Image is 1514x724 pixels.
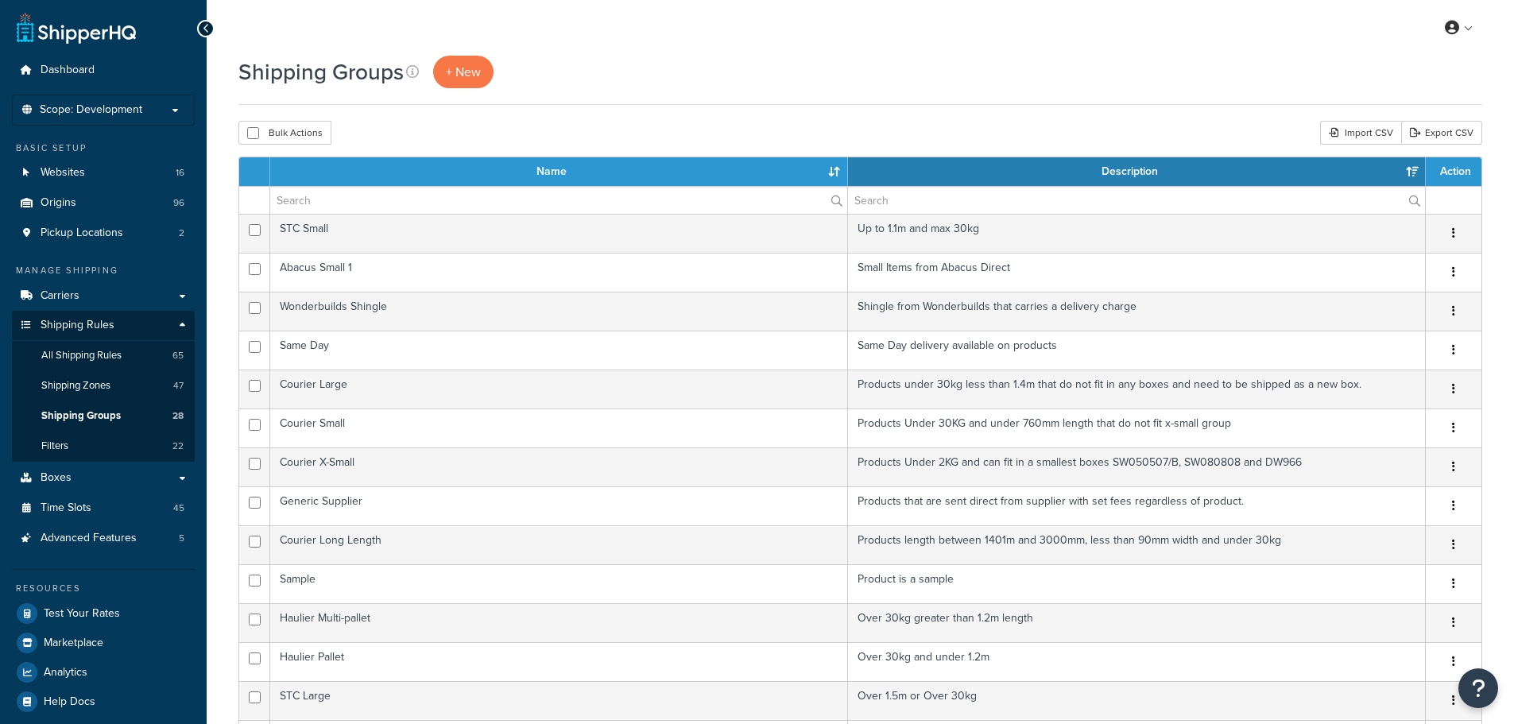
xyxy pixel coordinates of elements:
[41,319,114,332] span: Shipping Rules
[1401,121,1482,145] a: Export CSV
[41,409,121,423] span: Shipping Groups
[848,642,1426,681] td: Over 30kg and under 1.2m
[12,158,195,188] li: Websites
[270,157,848,186] th: Name: activate to sort column ascending
[848,486,1426,525] td: Products that are sent direct from supplier with set fees regardless of product.
[270,214,848,253] td: STC Small
[270,292,848,331] td: Wonderbuilds Shingle
[12,371,195,401] a: Shipping Zones 47
[848,564,1426,603] td: Product is a sample
[848,603,1426,642] td: Over 30kg greater than 1.2m length
[44,637,103,650] span: Marketplace
[1426,157,1481,186] th: Action
[12,582,195,595] div: Resources
[1458,668,1498,708] button: Open Resource Center
[12,188,195,218] a: Origins 96
[173,501,184,515] span: 45
[12,524,195,553] a: Advanced Features 5
[12,56,195,85] a: Dashboard
[179,226,184,240] span: 2
[848,292,1426,331] td: Shingle from Wonderbuilds that carries a delivery charge
[238,121,331,145] button: Bulk Actions
[41,226,123,240] span: Pickup Locations
[12,401,195,431] a: Shipping Groups 28
[446,63,481,81] span: + New
[12,264,195,277] div: Manage Shipping
[17,12,136,44] a: ShipperHQ Home
[1320,121,1401,145] div: Import CSV
[848,525,1426,564] td: Products length between 1401m and 3000mm, less than 90mm width and under 30kg
[41,471,72,485] span: Boxes
[12,599,195,628] a: Test Your Rates
[848,408,1426,447] td: Products Under 30KG and under 760mm length that do not fit x-small group
[12,432,195,461] a: Filters 22
[41,439,68,453] span: Filters
[41,501,91,515] span: Time Slots
[848,214,1426,253] td: Up to 1.1m and max 30kg
[270,408,848,447] td: Courier Small
[12,311,195,340] a: Shipping Rules
[12,341,195,370] li: All Shipping Rules
[176,166,184,180] span: 16
[270,525,848,564] td: Courier Long Length
[848,253,1426,292] td: Small Items from Abacus Direct
[270,486,848,525] td: Generic Supplier
[270,253,848,292] td: Abacus Small 1
[12,687,195,716] a: Help Docs
[270,603,848,642] td: Haulier Multi-pallet
[173,196,184,210] span: 96
[40,103,142,117] span: Scope: Development
[848,157,1426,186] th: Description: activate to sort column ascending
[12,524,195,553] li: Advanced Features
[44,607,120,621] span: Test Your Rates
[41,166,85,180] span: Websites
[12,463,195,493] a: Boxes
[270,564,848,603] td: Sample
[270,187,847,214] input: Search
[12,158,195,188] a: Websites 16
[12,219,195,248] a: Pickup Locations 2
[12,341,195,370] a: All Shipping Rules 65
[270,681,848,720] td: STC Large
[12,219,195,248] li: Pickup Locations
[12,311,195,462] li: Shipping Rules
[41,532,137,545] span: Advanced Features
[848,681,1426,720] td: Over 1.5m or Over 30kg
[12,281,195,311] a: Carriers
[848,370,1426,408] td: Products under 30kg less than 1.4m that do not fit in any boxes and need to be shipped as a new box.
[270,447,848,486] td: Courier X-Small
[41,349,122,362] span: All Shipping Rules
[12,188,195,218] li: Origins
[848,447,1426,486] td: Products Under 2KG and can fit in a smallest boxes SW050507/B, SW080808 and DW966
[12,494,195,523] a: Time Slots 45
[12,494,195,523] li: Time Slots
[12,432,195,461] li: Filters
[270,370,848,408] td: Courier Large
[12,401,195,431] li: Shipping Groups
[12,141,195,155] div: Basic Setup
[238,56,404,87] h1: Shipping Groups
[44,666,87,679] span: Analytics
[270,331,848,370] td: Same Day
[12,371,195,401] li: Shipping Zones
[172,349,184,362] span: 65
[41,289,79,303] span: Carriers
[433,56,494,88] a: + New
[12,658,195,687] a: Analytics
[173,379,184,393] span: 47
[270,642,848,681] td: Haulier Pallet
[848,331,1426,370] td: Same Day delivery available on products
[12,629,195,657] a: Marketplace
[848,187,1425,214] input: Search
[41,64,95,77] span: Dashboard
[41,379,110,393] span: Shipping Zones
[172,439,184,453] span: 22
[44,695,95,709] span: Help Docs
